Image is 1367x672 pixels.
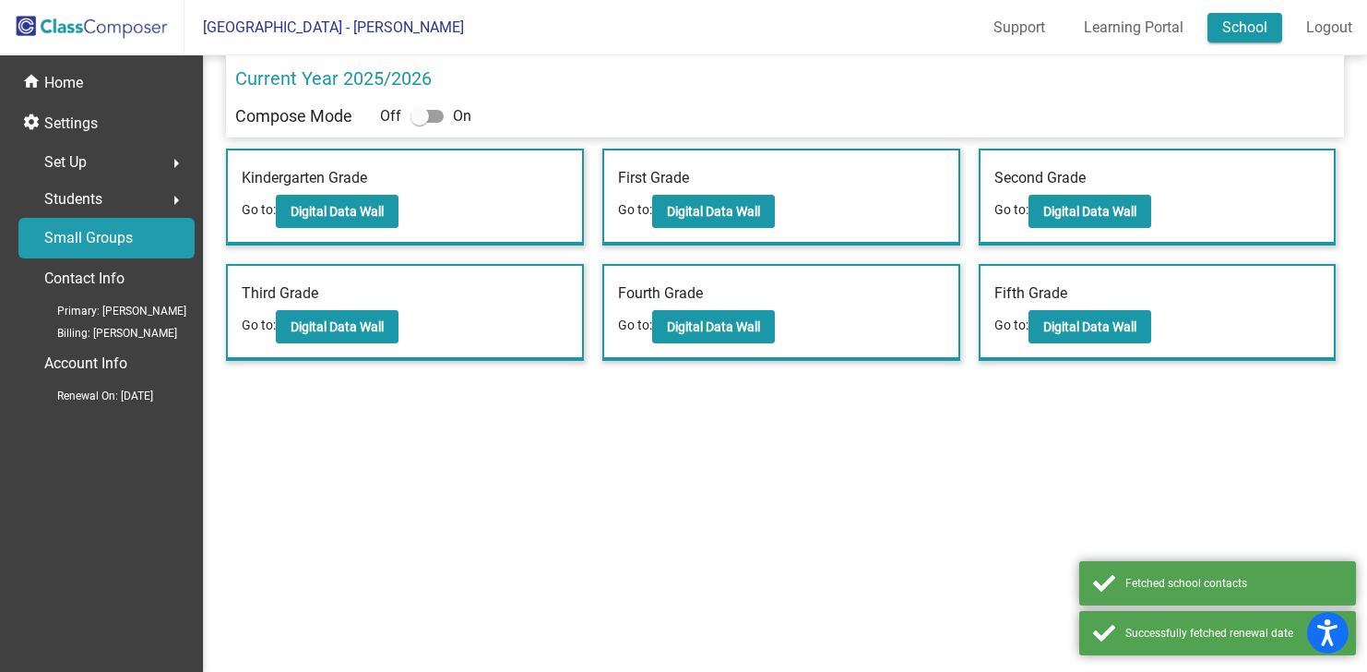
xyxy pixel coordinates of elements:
[291,204,384,219] b: Digital Data Wall
[1125,575,1342,592] div: Fetched school contacts
[618,202,652,217] span: Go to:
[994,282,1067,305] label: Fifth Grade
[44,186,102,212] span: Students
[1207,13,1282,42] a: School
[22,113,44,135] mat-icon: settings
[28,299,186,321] span: Primary: [PERSON_NAME]
[618,318,652,332] span: Go to:
[22,72,44,94] mat-icon: home
[44,72,83,94] p: Home
[1069,13,1198,42] a: Learning Portal
[242,202,276,217] span: Go to:
[165,152,187,174] mat-icon: arrow_right
[28,321,177,343] span: Billing: [PERSON_NAME]
[652,310,775,343] button: Digital Data Wall
[44,225,133,251] p: Small Groups
[276,195,398,228] button: Digital Data Wall
[453,105,471,127] span: On
[44,113,98,135] p: Settings
[380,105,401,127] span: Off
[44,266,125,292] p: Contact Info
[44,150,87,175] span: Set Up
[618,282,703,305] label: Fourth Grade
[242,318,276,332] span: Go to:
[184,13,464,42] span: [GEOGRAPHIC_DATA] - [PERSON_NAME]
[1028,310,1151,343] button: Digital Data Wall
[44,351,127,377] p: Account Info
[979,13,1060,42] a: Support
[618,167,689,189] label: First Grade
[242,167,367,189] label: Kindergarten Grade
[1043,204,1136,219] b: Digital Data Wall
[235,65,432,92] p: Current Year 2025/2026
[667,204,760,219] b: Digital Data Wall
[1291,13,1367,42] a: Logout
[28,384,153,406] span: Renewal On: [DATE]
[165,189,187,211] mat-icon: arrow_right
[652,195,775,228] button: Digital Data Wall
[994,318,1028,332] span: Go to:
[994,167,1086,189] label: Second Grade
[235,103,352,128] p: Compose Mode
[1043,319,1136,334] b: Digital Data Wall
[994,202,1028,217] span: Go to:
[242,282,318,305] label: Third Grade
[1125,625,1342,642] div: Successfully fetched renewal date
[667,319,760,334] b: Digital Data Wall
[291,319,384,334] b: Digital Data Wall
[1028,195,1151,228] button: Digital Data Wall
[276,310,398,343] button: Digital Data Wall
